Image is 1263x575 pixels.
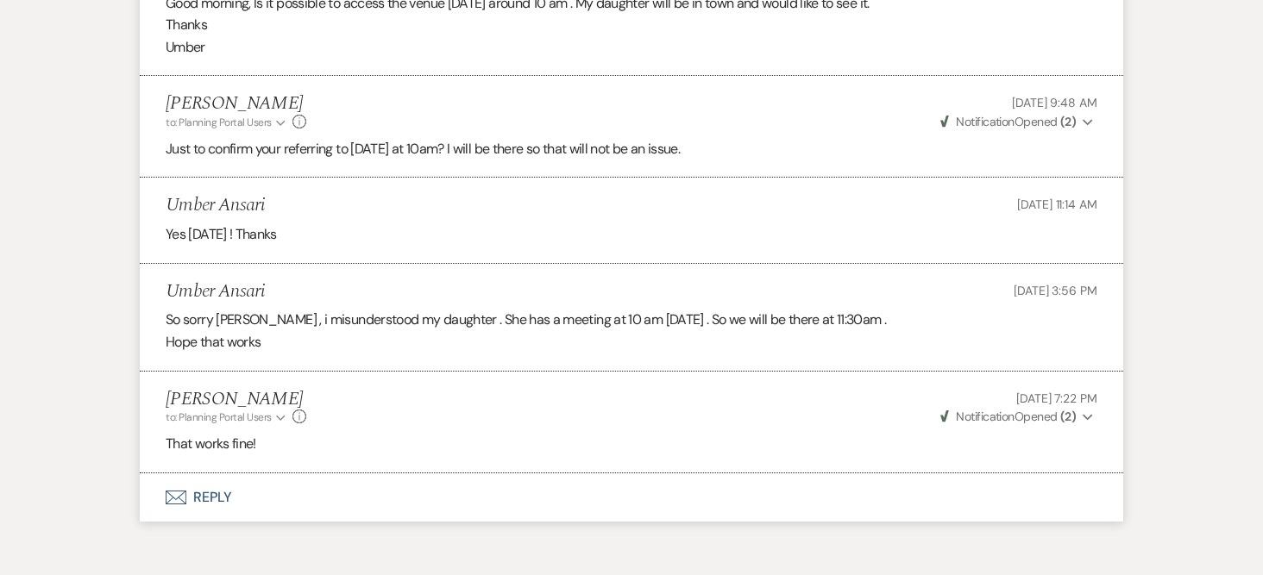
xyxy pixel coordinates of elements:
[166,281,265,303] h5: Umber Ansari
[938,408,1097,426] button: NotificationOpened (2)
[166,389,306,410] h5: [PERSON_NAME]
[1017,197,1097,212] span: [DATE] 11:14 AM
[166,195,265,216] h5: Umber Ansari
[166,410,272,424] span: to: Planning Portal Users
[166,138,1097,160] p: Just to confirm your referring to [DATE] at 10am? I will be there so that will not be an issue.
[166,433,1097,455] p: That works fine!
[166,115,288,130] button: to: Planning Portal Users
[166,409,288,425] button: to: Planning Portal Users
[940,114,1076,129] span: Opened
[1060,114,1076,129] strong: ( 2 )
[938,113,1097,131] button: NotificationOpened (2)
[166,116,272,129] span: to: Planning Portal Users
[1060,409,1076,424] strong: ( 2 )
[166,309,1097,353] div: So sorry [PERSON_NAME] , i misunderstood my daughter . She has a meeting at 10 am [DATE] . So we ...
[1012,95,1097,110] span: [DATE] 9:48 AM
[940,409,1076,424] span: Opened
[1014,283,1097,298] span: [DATE] 3:56 PM
[956,114,1014,129] span: Notification
[140,473,1123,522] button: Reply
[166,93,306,115] h5: [PERSON_NAME]
[1016,391,1097,406] span: [DATE] 7:22 PM
[956,409,1014,424] span: Notification
[166,223,1097,246] div: Yes [DATE] ! Thanks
